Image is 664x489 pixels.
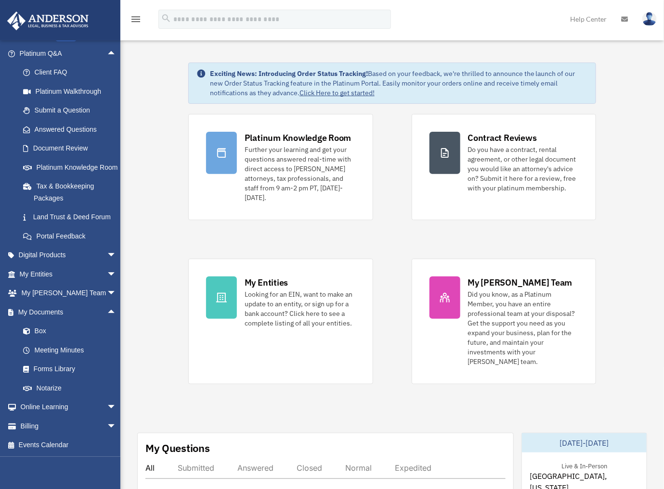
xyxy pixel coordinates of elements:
div: My Entities [245,276,288,288]
img: User Pic [642,12,657,26]
div: All [145,463,155,473]
div: Live & In-Person [554,460,615,470]
a: My [PERSON_NAME] Team Did you know, as a Platinum Member, you have an entire professional team at... [412,259,597,384]
a: Platinum Q&Aarrow_drop_up [7,44,131,63]
strong: Exciting News: Introducing Order Status Tracking! [210,69,368,78]
a: Tax & Bookkeeping Packages [13,177,131,208]
a: My Entities Looking for an EIN, want to make an update to an entity, or sign up for a bank accoun... [188,259,373,384]
a: Submit a Question [13,101,131,120]
div: Contract Reviews [468,132,537,144]
a: My [PERSON_NAME] Teamarrow_drop_down [7,284,131,303]
a: Client FAQ [13,63,131,82]
div: Looking for an EIN, want to make an update to an entity, or sign up for a bank account? Click her... [245,289,355,328]
a: Document Review [13,139,131,158]
div: Did you know, as a Platinum Member, you have an entire professional team at your disposal? Get th... [468,289,579,366]
span: arrow_drop_up [107,302,126,322]
span: arrow_drop_down [107,398,126,417]
img: Anderson Advisors Platinum Portal [4,12,91,30]
a: Box [13,322,131,341]
span: arrow_drop_down [107,264,126,284]
a: Platinum Walkthrough [13,82,131,101]
div: Further your learning and get your questions answered real-time with direct access to [PERSON_NAM... [245,145,355,202]
a: Answered Questions [13,120,131,139]
a: Land Trust & Deed Forum [13,208,131,227]
div: Platinum Knowledge Room [245,132,352,144]
i: menu [130,13,142,25]
div: Submitted [178,463,214,473]
i: search [161,13,171,24]
div: Closed [297,463,322,473]
div: My [PERSON_NAME] Team [468,276,573,288]
a: Events Calendar [7,436,131,455]
a: Digital Productsarrow_drop_down [7,246,131,265]
span: arrow_drop_down [107,246,126,265]
a: Billingarrow_drop_down [7,416,131,436]
a: Click Here to get started! [299,88,375,97]
a: menu [130,17,142,25]
a: Platinum Knowledge Room Further your learning and get your questions answered real-time with dire... [188,114,373,220]
span: arrow_drop_down [107,284,126,303]
div: [DATE]-[DATE] [522,433,647,452]
span: arrow_drop_down [107,416,126,436]
div: Do you have a contract, rental agreement, or other legal document you would like an attorney's ad... [468,145,579,193]
span: arrow_drop_up [107,44,126,63]
a: Notarize [13,378,131,398]
a: Contract Reviews Do you have a contract, rental agreement, or other legal document you would like... [412,114,597,220]
a: My Documentsarrow_drop_up [7,302,131,322]
div: Expedited [395,463,431,473]
a: Portal Feedback [13,226,131,246]
a: Platinum Knowledge Room [13,158,131,177]
div: My Questions [145,441,210,455]
div: Normal [345,463,372,473]
div: Answered [237,463,273,473]
a: Forms Library [13,360,131,379]
a: Online Learningarrow_drop_down [7,398,131,417]
div: Based on your feedback, we're thrilled to announce the launch of our new Order Status Tracking fe... [210,69,588,98]
a: My Entitiesarrow_drop_down [7,264,131,284]
a: Meeting Minutes [13,340,131,360]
